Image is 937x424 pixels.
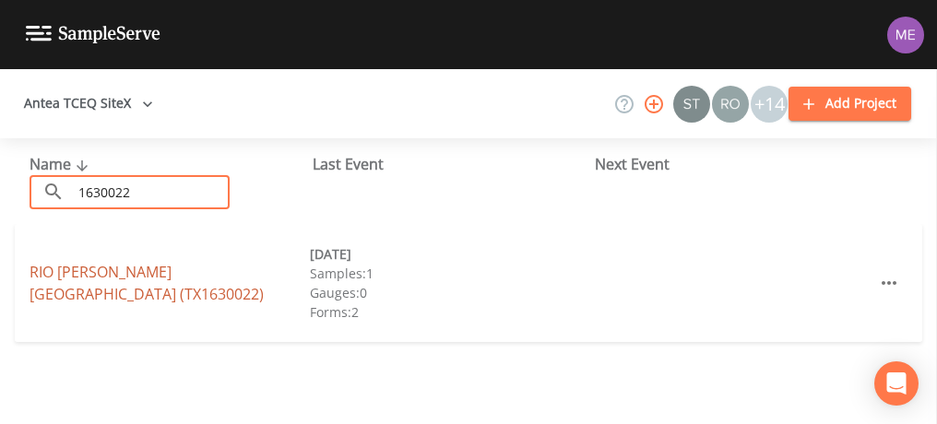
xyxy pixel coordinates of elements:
img: c0670e89e469b6405363224a5fca805c [673,86,710,123]
div: Open Intercom Messenger [874,361,919,406]
div: Stan Porter [672,86,711,123]
button: Antea TCEQ SiteX [17,87,160,121]
div: Forms: 2 [310,302,590,322]
div: Last Event [313,153,596,175]
div: Samples: 1 [310,264,590,283]
div: Rodolfo Ramirez [711,86,750,123]
img: logo [26,26,160,43]
img: d4d65db7c401dd99d63b7ad86343d265 [887,17,924,53]
span: Name [30,154,93,174]
div: +14 [751,86,788,123]
input: Search Projects [72,175,230,209]
a: RIO [PERSON_NAME][GEOGRAPHIC_DATA] (TX1630022) [30,262,264,304]
div: Gauges: 0 [310,283,590,302]
button: Add Project [789,87,911,121]
img: 7e5c62b91fde3b9fc00588adc1700c9a [712,86,749,123]
div: Next Event [595,153,878,175]
div: [DATE] [310,244,590,264]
